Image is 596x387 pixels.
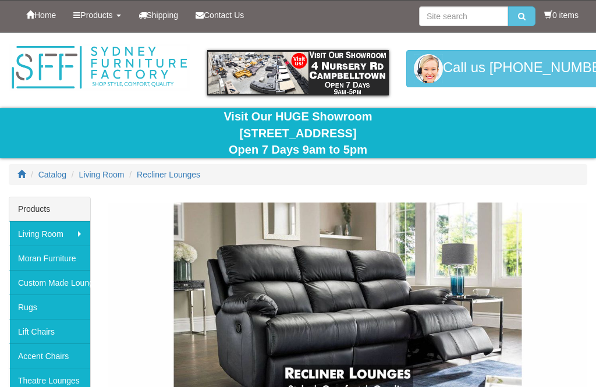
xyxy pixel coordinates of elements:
a: Products [65,1,129,30]
span: Shipping [147,10,179,20]
a: Home [17,1,65,30]
a: Accent Chairs [9,343,90,368]
a: Contact Us [187,1,253,30]
li: 0 items [544,9,579,21]
a: Shipping [130,1,187,30]
img: Sydney Furniture Factory [9,44,190,91]
a: Recliner Lounges [137,170,200,179]
span: Products [80,10,112,20]
span: Contact Us [204,10,244,20]
a: Lift Chairs [9,319,90,343]
span: Home [34,10,56,20]
div: Products [9,197,90,221]
a: Rugs [9,294,90,319]
a: Living Room [79,170,125,179]
a: Living Room [9,221,90,246]
a: Catalog [38,170,66,179]
a: Custom Made Lounges [9,270,90,294]
img: showroom.gif [207,50,388,95]
a: Moran Furniture [9,246,90,270]
input: Site search [419,6,508,26]
div: Visit Our HUGE Showroom [STREET_ADDRESS] Open 7 Days 9am to 5pm [9,108,587,158]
